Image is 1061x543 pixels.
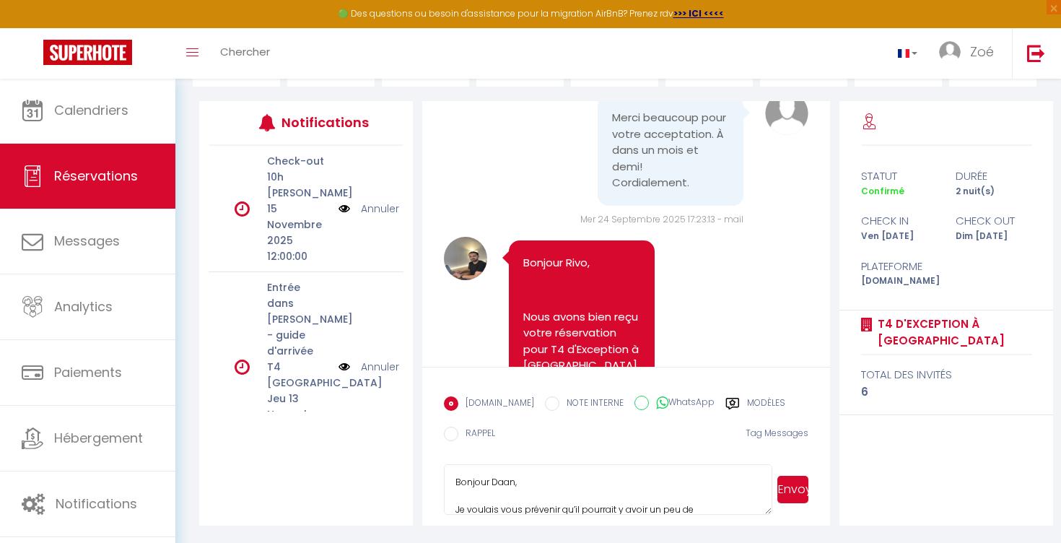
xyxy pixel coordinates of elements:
a: Annuler [361,201,399,217]
label: [DOMAIN_NAME] [458,396,534,412]
p: Check-out 10h [267,153,329,185]
div: check in [852,212,946,230]
div: Dim [DATE] [946,230,1041,243]
a: Chercher [209,28,281,79]
span: Tag Messages [746,427,808,439]
img: NO IMAGE [339,359,350,375]
div: 6 [861,383,1032,401]
h3: Notifications [281,106,362,139]
img: Super Booking [43,40,132,65]
pre: Merci beaucoup pour votre acceptation. À dans un mois et demi! Cordialement. [612,110,729,191]
div: 2 nuit(s) [946,185,1041,199]
label: Modèles [747,396,785,414]
span: Paiements [54,363,122,381]
span: Notifications [56,495,137,513]
div: Plateforme [852,258,946,275]
img: logout [1027,44,1045,62]
img: 17401379255525.jpeg [444,237,487,280]
p: Entrée dans [PERSON_NAME] - guide d'arrivée T4 [GEOGRAPHIC_DATA] [267,279,329,391]
img: avatar.png [765,92,808,135]
span: Réservations [54,167,138,185]
span: Analytics [54,297,113,316]
div: statut [852,168,946,185]
label: RAPPEL [458,427,495,443]
a: T4 d'Exception à [GEOGRAPHIC_DATA] [873,316,1032,349]
button: Envoyer [777,476,808,503]
p: Jeu 13 Novembre 2025 12:00:00 [267,391,329,454]
p: [PERSON_NAME] 15 Novembre 2025 12:00:00 [267,185,329,264]
span: Zoé [970,43,994,61]
div: check out [946,212,1041,230]
span: Chercher [220,44,270,59]
img: ... [939,41,961,63]
img: NO IMAGE [339,201,350,217]
span: Messages [54,232,120,250]
a: ... Zoé [928,28,1012,79]
span: Mer 24 Septembre 2025 17:23:13 - mail [580,213,743,225]
a: Annuler [361,359,399,375]
div: [DOMAIN_NAME] [852,274,946,288]
div: Ven [DATE] [852,230,946,243]
p: Nous avons bien reçu votre réservation pour T4 d'Exception à [GEOGRAPHIC_DATA] et sommes [PERSON_... [523,309,640,456]
span: Calendriers [54,101,128,119]
label: NOTE INTERNE [559,396,624,412]
label: WhatsApp [649,396,715,412]
div: durée [946,168,1041,185]
span: Hébergement [54,429,143,447]
p: Bonjour Rivo, [523,255,640,271]
a: >>> ICI <<<< [673,7,724,19]
div: total des invités [861,366,1032,383]
span: Confirmé [861,185,904,197]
